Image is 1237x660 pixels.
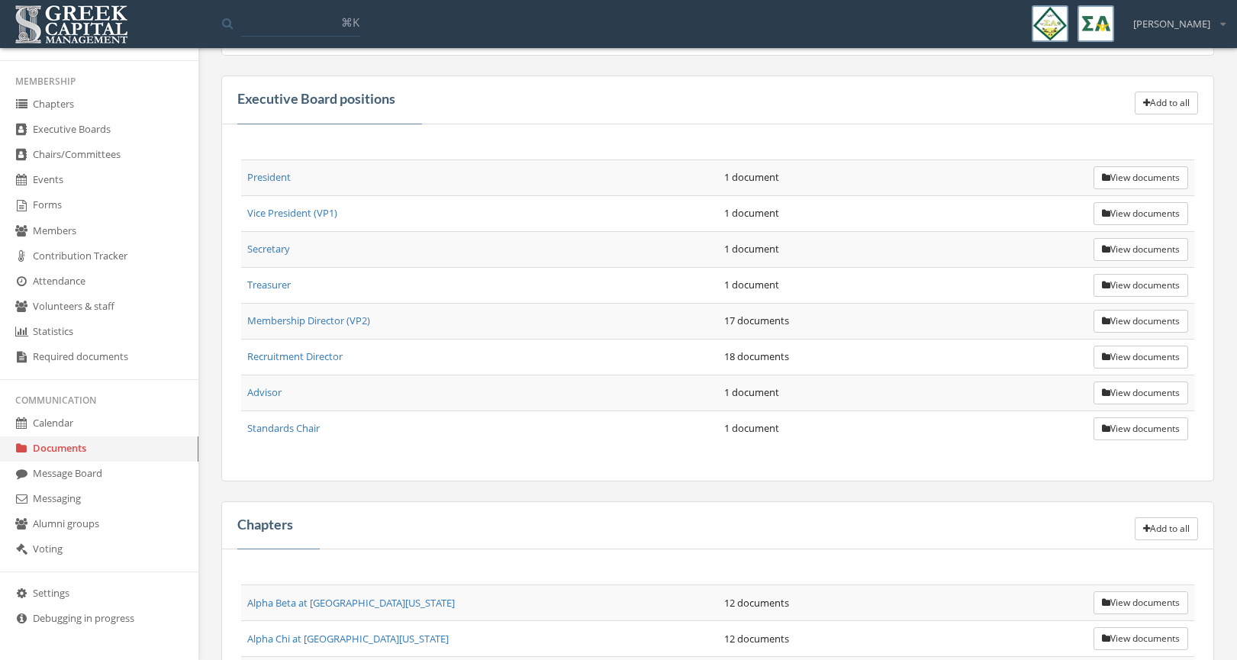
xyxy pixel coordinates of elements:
a: Alpha Beta at [GEOGRAPHIC_DATA][US_STATE] [247,596,455,610]
button: View documents [1094,310,1188,333]
a: Secretary [247,242,290,256]
button: View documents [1094,591,1188,614]
span: 1 document [724,242,779,256]
button: View documents [1094,346,1188,369]
span: 12 documents [724,632,789,646]
button: View documents [1094,627,1188,650]
span: 1 document [724,421,779,435]
button: Add to all [1135,517,1198,540]
h4: Chapters [237,517,293,533]
a: Membership Director (VP2) [247,314,370,327]
button: View documents [1094,274,1188,297]
a: Advisor [247,385,282,399]
span: ⌘K [341,14,359,30]
button: View documents [1094,417,1188,440]
span: 1 document [724,170,779,184]
span: 12 documents [724,596,789,610]
a: Treasurer [247,278,291,291]
button: View documents [1094,166,1188,189]
a: Vice President (VP1) [247,206,337,220]
span: [PERSON_NAME] [1133,17,1210,31]
button: View documents [1094,382,1188,404]
h4: Executive Board positions [237,92,395,108]
button: View documents [1094,202,1188,225]
button: View documents [1094,238,1188,261]
a: Alpha Chi at [GEOGRAPHIC_DATA][US_STATE] [247,632,449,646]
span: 1 document [724,385,779,399]
div: [PERSON_NAME] [1123,5,1226,31]
button: Add to all [1135,92,1198,114]
span: 17 documents [724,314,789,327]
a: Recruitment Director [247,349,343,363]
span: 18 documents [724,349,789,363]
a: Standards Chair [247,421,320,435]
span: 1 document [724,278,779,291]
span: 1 document [724,206,779,220]
a: President [247,170,291,184]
